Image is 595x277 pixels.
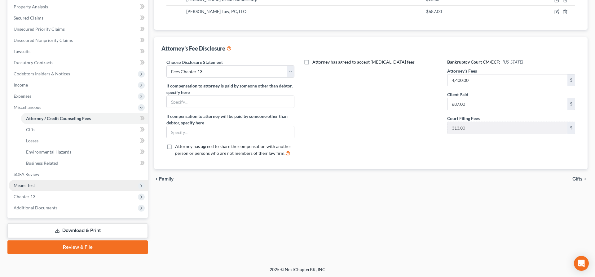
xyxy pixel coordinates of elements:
[14,4,48,9] span: Property Analysis
[14,172,39,177] span: SOFA Review
[567,98,575,110] div: $
[572,176,588,181] button: Gifts chevron_right
[447,98,567,110] input: 0.00
[26,149,71,154] span: Environmental Hazards
[447,122,567,134] input: 0.00
[9,12,148,24] a: Secured Claims
[26,116,91,121] span: Attorney / Credit Counseling Fees
[14,15,43,20] span: Secured Claims
[21,113,148,124] a: Attorney / Credit Counseling Fees
[14,49,30,54] span: Lawsuits
[447,74,567,86] input: 0.00
[447,59,575,65] h6: Bankruptcy Court CM/ECF:
[14,71,70,76] span: Codebtors Insiders & Notices
[21,124,148,135] a: Gifts
[9,35,148,46] a: Unsecured Nonpriority Claims
[14,60,53,65] span: Executory Contracts
[186,9,246,14] span: [PERSON_NAME] Law, PC, LLO
[567,74,575,86] div: $
[26,127,35,132] span: Gifts
[21,158,148,169] a: Business Related
[167,126,294,138] input: Specify...
[583,176,588,181] i: chevron_right
[447,68,477,74] label: Attorney's Fees
[21,135,148,146] a: Losses
[161,45,231,52] div: Attorney's Fee Disclosure
[312,59,415,65] span: Attorney has agreed to accept [MEDICAL_DATA] fees
[166,113,294,126] label: If compensation to attorney will be paid by someone other than debtor, specify here
[14,205,57,210] span: Additional Documents
[166,59,223,65] label: Choose Disclosure Statement
[14,194,35,199] span: Chapter 13
[14,93,31,99] span: Expenses
[154,176,174,181] button: chevron_left Family
[9,46,148,57] a: Lawsuits
[167,96,294,108] input: Specify...
[14,82,28,87] span: Income
[574,256,589,271] div: Open Intercom Messenger
[14,105,41,110] span: Miscellaneous
[175,144,291,156] span: Attorney has agreed to share the compensation with another person or persons who are not members ...
[14,38,73,43] span: Unsecured Nonpriority Claims
[26,138,38,143] span: Losses
[21,146,148,158] a: Environmental Hazards
[159,176,174,181] span: Family
[7,223,148,238] a: Download & Print
[26,160,58,166] span: Business Related
[447,91,468,98] label: Client Paid
[9,1,148,12] a: Property Analysis
[154,176,159,181] i: chevron_left
[14,26,65,32] span: Unsecured Priority Claims
[503,59,523,65] span: [US_STATE]
[572,176,583,181] span: Gifts
[9,169,148,180] a: SOFA Review
[14,183,35,188] span: Means Test
[567,122,575,134] div: $
[9,24,148,35] a: Unsecured Priority Claims
[426,9,442,14] span: $687.00
[166,83,294,96] label: If compensation to attorney is paid by someone other than debtor, specify here
[7,240,148,254] a: Review & File
[9,57,148,68] a: Executory Contracts
[447,115,480,122] label: Court Filing Fees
